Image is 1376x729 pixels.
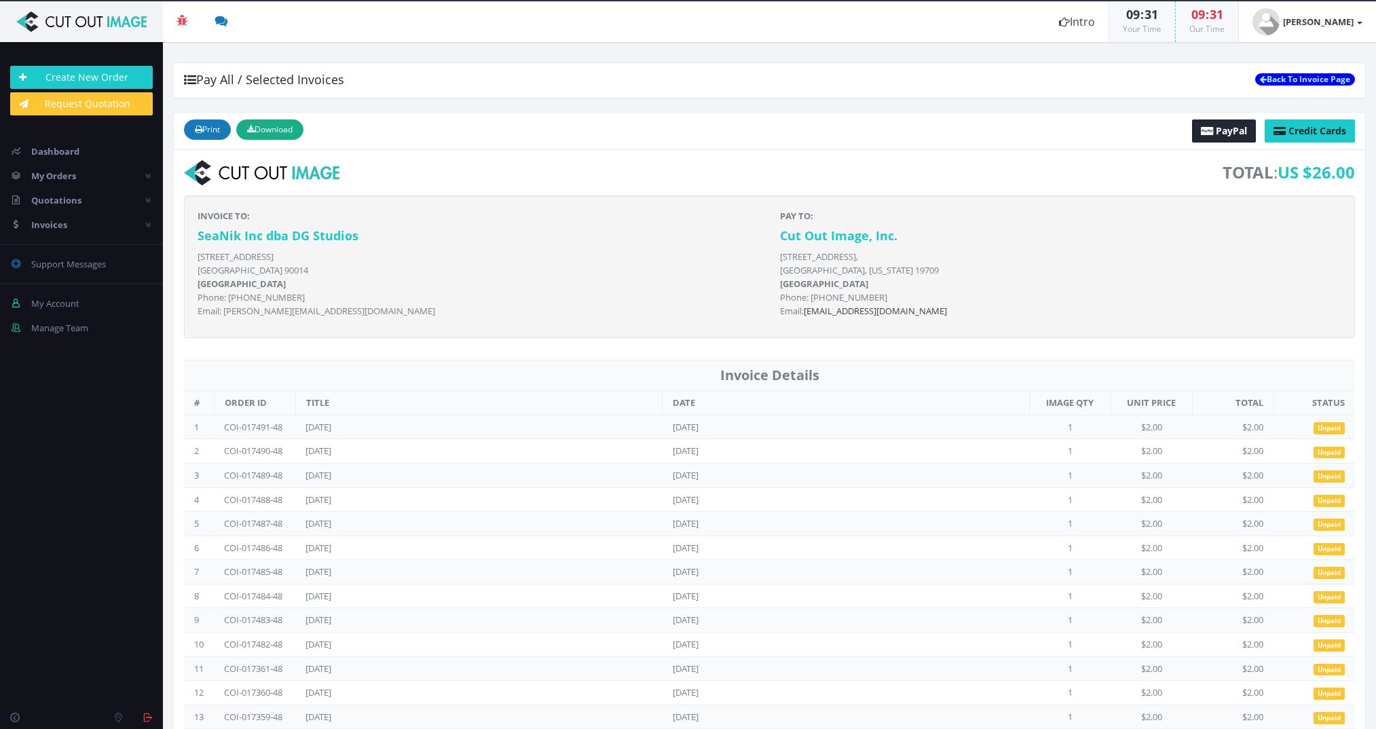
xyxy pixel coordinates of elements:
[31,258,106,270] span: Support Messages
[214,536,295,560] td: COI-017486-48
[663,656,1030,681] td: [DATE]
[305,493,441,506] div: [DATE]
[1278,161,1355,183] span: US $26.00
[1111,608,1192,633] td: $2.00
[1314,519,1345,531] span: Unpaid
[663,705,1030,729] td: [DATE]
[663,560,1030,584] td: [DATE]
[663,512,1030,536] td: [DATE]
[31,297,79,310] span: My Account
[1314,543,1345,555] span: Unpaid
[1111,512,1192,536] td: $2.00
[184,391,214,415] th: #
[1314,470,1345,483] span: Unpaid
[1192,119,1256,143] a: PayPal
[1111,656,1192,681] td: $2.00
[1111,536,1192,560] td: $2.00
[1314,639,1345,652] span: Unpaid
[1029,415,1111,439] td: 1
[1314,712,1345,724] span: Unpaid
[305,590,441,603] div: [DATE]
[1145,6,1158,22] span: 31
[1126,6,1140,22] span: 09
[10,66,153,89] a: Create New Order
[305,469,441,482] div: [DATE]
[1314,688,1345,700] span: Unpaid
[1283,16,1354,28] strong: [PERSON_NAME]
[1192,705,1273,729] td: $2.00
[1192,656,1273,681] td: $2.00
[1111,464,1192,488] td: $2.00
[663,464,1030,488] td: [DATE]
[1123,23,1161,35] small: Your Time
[1111,681,1192,705] td: $2.00
[1111,560,1192,584] td: $2.00
[1192,512,1273,536] td: $2.00
[1192,415,1273,439] td: $2.00
[295,391,663,415] th: TITLE
[10,12,153,32] img: Cut Out Image
[198,227,358,244] strong: SeaNik Inc dba DG Studios
[1210,6,1223,22] span: 31
[184,681,214,705] td: 12
[1189,23,1225,35] small: Our Time
[1111,487,1192,512] td: $2.00
[1191,6,1205,22] span: 09
[214,608,295,633] td: COI-017483-48
[1314,615,1345,627] span: Unpaid
[305,686,441,699] div: [DATE]
[1111,632,1192,656] td: $2.00
[780,250,1342,318] p: [STREET_ADDRESS], [GEOGRAPHIC_DATA], [US_STATE] 19709 Phone: [PHONE_NUMBER] Email:
[236,119,303,140] button: Download
[31,170,76,182] span: My Orders
[1029,584,1111,608] td: 1
[214,681,295,705] td: COI-017360-48
[184,632,214,656] td: 10
[663,584,1030,608] td: [DATE]
[184,415,214,439] td: 1
[663,536,1030,560] td: [DATE]
[305,421,441,434] div: [DATE]
[1029,487,1111,512] td: 1
[305,565,441,578] div: [DATE]
[1029,608,1111,633] td: 1
[1314,495,1345,507] span: Unpaid
[1111,391,1192,415] th: UNIT PRICE
[198,210,250,222] strong: INVOICE TO:
[1029,512,1111,536] td: 1
[305,614,441,627] div: [DATE]
[1205,6,1210,22] span: :
[31,322,88,334] span: Manage Team
[1273,391,1355,415] th: STATUS
[1111,415,1192,439] td: $2.00
[184,584,214,608] td: 8
[1314,591,1345,603] span: Unpaid
[184,160,339,185] img: logo-print.png
[214,705,295,729] td: COI-017359-48
[1314,567,1345,579] span: Unpaid
[1045,1,1109,42] a: Intro
[1192,632,1273,656] td: $2.00
[1223,160,1355,185] span: :
[663,391,1030,415] th: DATE
[214,584,295,608] td: COI-017484-48
[31,219,67,231] span: Invoices
[198,278,286,290] b: [GEOGRAPHIC_DATA]
[1192,681,1273,705] td: $2.00
[1223,161,1273,183] strong: TOTAL
[1029,464,1111,488] td: 1
[1192,439,1273,464] td: $2.00
[1216,124,1247,137] span: PayPal
[305,445,441,457] div: [DATE]
[804,305,947,317] a: [EMAIL_ADDRESS][DOMAIN_NAME]
[1111,584,1192,608] td: $2.00
[184,71,344,88] span: Pay All / Selected Invoices
[1111,439,1192,464] td: $2.00
[184,705,214,729] td: 13
[31,145,79,157] span: Dashboard
[184,560,214,584] td: 7
[214,391,295,415] th: ORDER ID
[1140,6,1145,22] span: :
[1239,1,1376,42] a: [PERSON_NAME]
[663,681,1030,705] td: [DATE]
